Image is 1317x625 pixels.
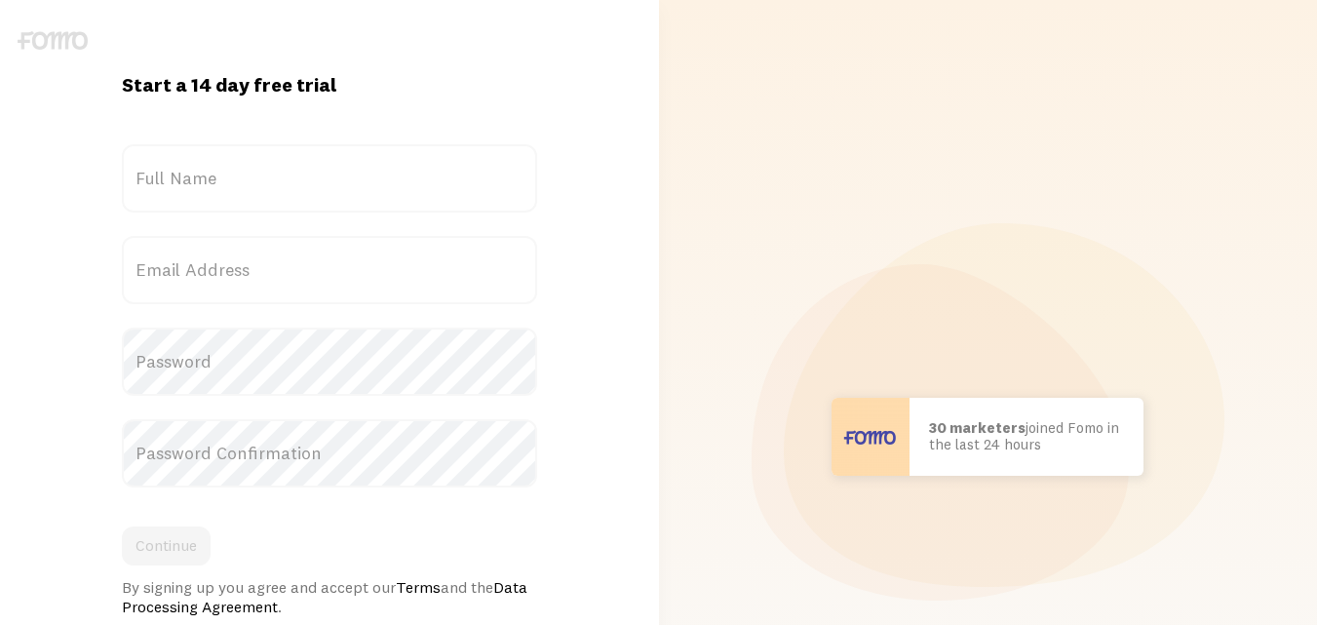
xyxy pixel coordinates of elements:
[832,398,910,476] img: User avatar
[929,418,1026,437] b: 30 marketers
[929,420,1124,452] p: joined Fomo in the last 24 hours
[122,144,537,213] label: Full Name
[122,577,527,616] a: Data Processing Agreement
[122,577,537,616] div: By signing up you agree and accept our and the .
[396,577,441,597] a: Terms
[122,236,537,304] label: Email Address
[122,419,537,488] label: Password Confirmation
[18,31,88,50] img: fomo-logo-gray-b99e0e8ada9f9040e2984d0d95b3b12da0074ffd48d1e5cb62ac37fc77b0b268.svg
[122,328,537,396] label: Password
[122,72,537,98] h1: Start a 14 day free trial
